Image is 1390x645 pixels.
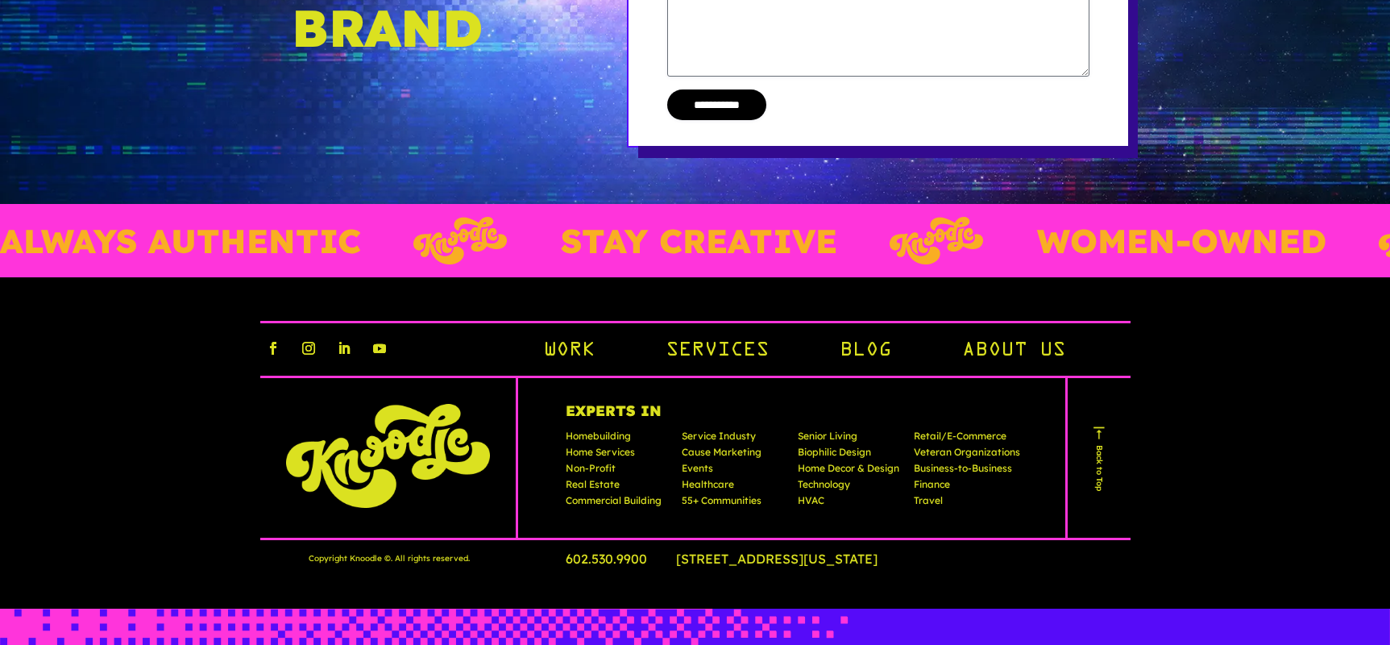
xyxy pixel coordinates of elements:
[111,423,122,433] img: salesiqlogo_leal7QplfZFryJ6FIlVepeu7OftD7mt8q6exU6-34PB8prfIgodN67KcxXM9Y7JQ_.png
[395,552,470,564] span: All rights reserved.
[34,203,281,366] span: We are offline. Please leave us a message.
[412,217,505,264] img: Layer_3
[682,496,788,512] p: 55+ Communities
[84,90,271,111] div: Leave a message
[566,551,673,567] a: 602.530.9900
[888,217,981,264] img: Layer_3
[798,447,904,464] p: Biophilic Design
[1035,224,1324,257] p: WOMEN-OWNED
[1091,425,1107,441] img: arr.png
[236,497,293,518] em: Submit
[8,440,307,497] textarea: Type your message and click 'Submit'
[914,464,1020,480] p: Business-to-Business
[566,480,672,496] p: Real Estate
[127,422,205,434] em: Driven by SalesIQ
[914,496,1020,512] p: Travel
[798,431,904,447] p: Senior Living
[559,224,836,257] p: STAY CREATIVE
[566,496,672,512] p: Commercial Building
[914,447,1020,464] p: Veteran Organizations
[1089,425,1109,491] a: Back to Top
[543,338,595,365] a: Work
[260,335,286,361] a: facebook
[367,335,392,361] a: youtube
[798,496,904,512] p: HVAC
[682,464,788,480] p: Events
[566,431,672,447] p: Homebuilding
[309,552,392,564] span: Copyright Knoodle © .
[682,447,788,464] p: Cause Marketing
[798,464,904,480] p: Home Decor & Design
[666,338,769,365] a: Services
[798,480,904,496] p: Technology
[286,404,490,508] img: knoodle-logo-chartreuse
[682,480,788,496] p: Healthcare
[682,431,788,447] p: Service Industy
[566,404,1020,431] h4: Experts In
[27,97,68,106] img: logo_Zg8I0qSkbAqR2WFHt3p6CTuqpyXMFPubPcD2OT02zFN43Cy9FUNNG3NEPhM_Q1qe_.png
[331,335,357,361] a: linkedin
[676,551,903,567] a: [STREET_ADDRESS][US_STATE]
[962,338,1065,365] a: About Us
[914,431,1020,447] p: Retail/E-Commerce
[840,338,891,365] a: Blog
[264,8,303,47] div: Minimize live chat window
[566,447,672,464] p: Home Services
[914,480,1020,496] p: Finance
[566,464,672,480] p: Non-Profit
[296,335,322,361] a: instagram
